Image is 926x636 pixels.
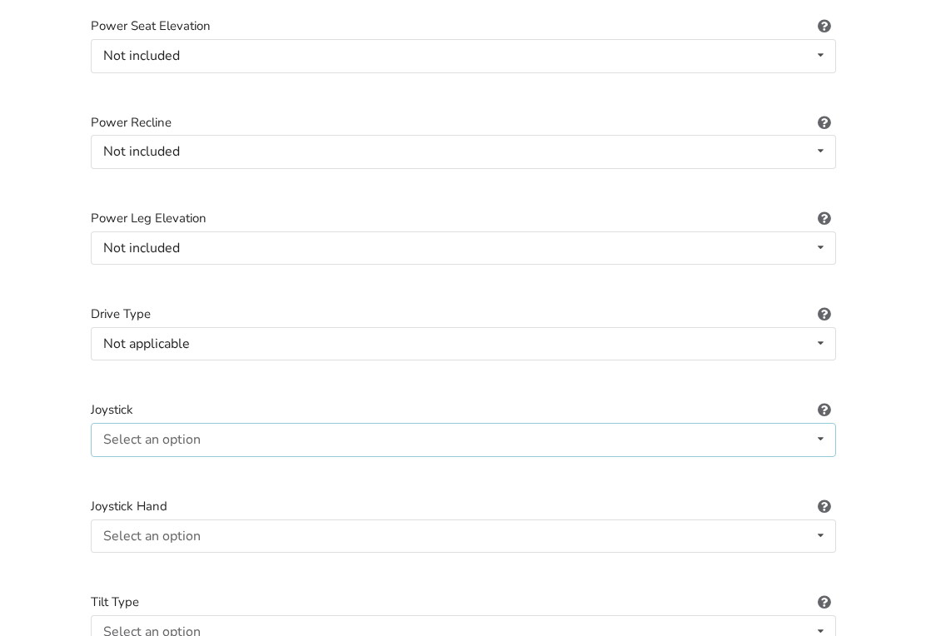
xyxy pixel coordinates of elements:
label: Power Leg Elevation [91,209,836,228]
div: Not applicable [103,337,190,350]
label: Drive Type [91,305,836,324]
label: Power Recline [91,113,836,132]
label: Tilt Type [91,593,836,612]
div: Select an option [103,529,201,543]
div: Not included [103,145,180,158]
label: Joystick [91,400,836,420]
div: Not included [103,241,180,255]
label: Joystick Hand [91,497,836,516]
div: Not included [103,49,180,62]
label: Power Seat Elevation [91,17,836,36]
div: Select an option [103,433,201,446]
